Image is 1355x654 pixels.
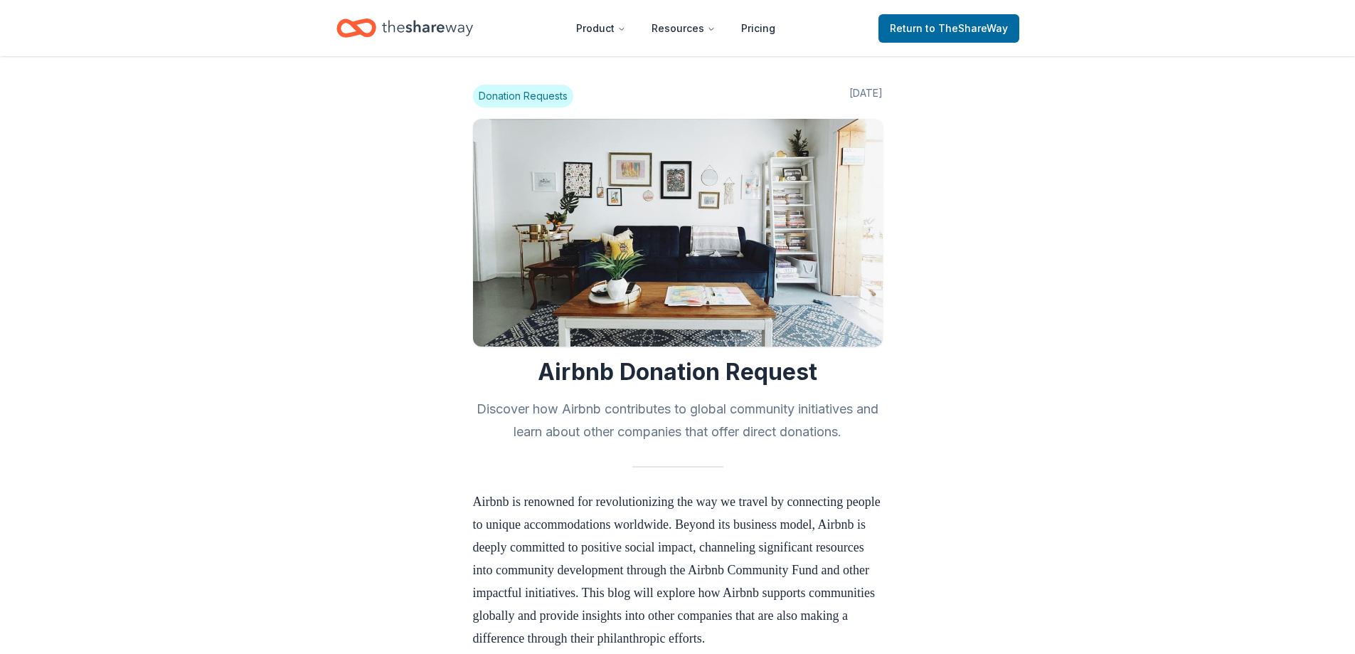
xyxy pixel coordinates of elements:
[878,14,1019,43] a: Returnto TheShareWay
[473,490,883,650] p: Airbnb is renowned for revolutionizing the way we travel by connecting people to unique accommoda...
[640,14,727,43] button: Resources
[473,358,883,386] h1: Airbnb Donation Request
[565,14,637,43] button: Product
[730,14,787,43] a: Pricing
[849,85,883,107] span: [DATE]
[925,22,1008,34] span: to TheShareWay
[565,11,787,45] nav: Main
[473,85,573,107] span: Donation Requests
[473,119,883,347] img: Image for Airbnb Donation Request
[473,398,883,443] h2: Discover how Airbnb contributes to global community initiatives and learn about other companies t...
[336,11,473,45] a: Home
[890,20,1008,37] span: Return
